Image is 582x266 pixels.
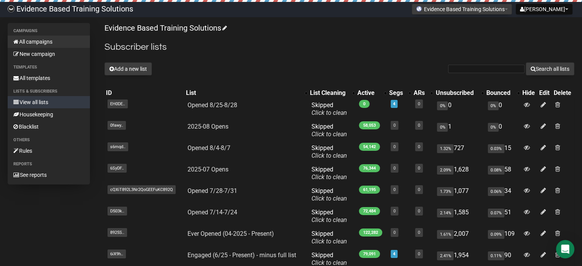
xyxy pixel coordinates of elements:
[412,88,434,98] th: ARs: No sort applied, activate to apply an ascending sort
[359,207,380,215] span: 72,484
[8,87,90,96] li: Lists & subscribers
[393,209,396,214] a: 0
[184,88,308,98] th: List: No sort applied, activate to apply an ascending sort
[435,89,477,97] div: Unsubscribed
[359,228,382,237] span: 122,282
[418,209,420,214] a: 0
[311,166,347,181] span: Skipped
[187,209,237,216] a: Opened 7/14-7/24
[485,184,521,206] td: 34
[485,206,521,227] td: 51
[104,62,152,75] button: Add a new list
[521,88,538,98] th: Hide: No sort applied, sorting is disabled
[552,88,574,98] th: Delete: No sort applied, sorting is disabled
[485,88,521,98] th: Bounced: No sort applied, activate to apply an ascending sort
[437,187,453,196] span: 1.73%
[389,89,405,97] div: Segs
[311,238,347,245] a: Click to clean
[486,89,513,97] div: Bounced
[8,169,90,181] a: See reports
[418,251,420,256] a: 0
[488,209,504,217] span: 0.07%
[388,88,412,98] th: Segs: No sort applied, activate to apply an ascending sort
[488,144,504,153] span: 0.03%
[311,195,347,202] a: Click to clean
[418,230,420,235] a: 0
[554,89,573,97] div: Delete
[437,123,448,132] span: 0%
[437,144,453,153] span: 1.32%
[539,89,551,97] div: Edit
[8,96,90,108] a: View all lists
[485,227,521,248] td: 109
[516,4,572,15] button: [PERSON_NAME]
[488,251,504,260] span: 0.11%
[416,6,422,12] img: favicons
[311,109,347,116] a: Click to clean
[437,251,453,260] span: 2.41%
[311,101,347,116] span: Skipped
[434,120,485,141] td: 1
[393,187,396,192] a: 0
[418,144,420,149] a: 0
[108,207,127,215] span: D503k..
[418,101,420,106] a: 0
[434,184,485,206] td: 1,077
[556,240,574,258] div: Open Intercom Messenger
[357,89,380,97] div: Active
[311,209,347,224] span: Skipped
[187,144,230,152] a: Opened 8/4-8/7
[522,89,536,97] div: Hide
[187,251,296,259] a: Engaged (6/25 - Present) - minus full list
[437,166,453,175] span: 2.09%
[485,163,521,184] td: 58
[526,62,574,75] button: Search all lists
[393,166,396,171] a: 0
[434,206,485,227] td: 1,585
[311,123,347,138] span: Skipped
[393,123,396,128] a: 0
[434,163,485,184] td: 1,628
[108,185,176,194] span: cQXiT892L3Nr2QoGEEFuKC892Q
[8,48,90,60] a: New campaign
[437,101,448,110] span: 0%
[8,63,90,72] li: Templates
[108,121,126,130] span: 0fawy..
[359,186,380,194] span: 61,195
[311,152,347,159] a: Click to clean
[359,100,370,108] span: 0
[311,144,347,159] span: Skipped
[488,123,499,132] span: 0%
[108,250,126,258] span: 6iX9h..
[108,142,128,151] span: s6mqd..
[106,89,183,97] div: ID
[311,216,347,224] a: Click to clean
[488,187,504,196] span: 0.06%
[8,5,15,12] img: 6a635aadd5b086599a41eda90e0773ac
[187,123,228,130] a: 2025-08 Opens
[418,187,420,192] a: 0
[308,88,356,98] th: List Cleaning: No sort applied, activate to apply an ascending sort
[108,228,127,237] span: 8925S..
[485,120,521,141] td: 0
[8,108,90,121] a: Housekeeping
[104,23,226,33] a: Evidence Based Training Solutions
[488,101,499,110] span: 0%
[437,209,453,217] span: 2.14%
[187,166,228,173] a: 2025-07 Opens
[538,88,552,98] th: Edit: No sort applied, sorting is disabled
[488,166,504,175] span: 0.08%
[8,36,90,48] a: All campaigns
[393,101,395,106] a: 4
[414,89,426,97] div: ARs
[393,144,396,149] a: 0
[104,40,574,54] h2: Subscriber lists
[434,98,485,120] td: 0
[418,123,420,128] a: 0
[393,230,396,235] a: 0
[8,135,90,145] li: Others
[108,164,127,173] span: 6SyDF..
[8,160,90,169] li: Reports
[418,166,420,171] a: 0
[311,131,347,138] a: Click to clean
